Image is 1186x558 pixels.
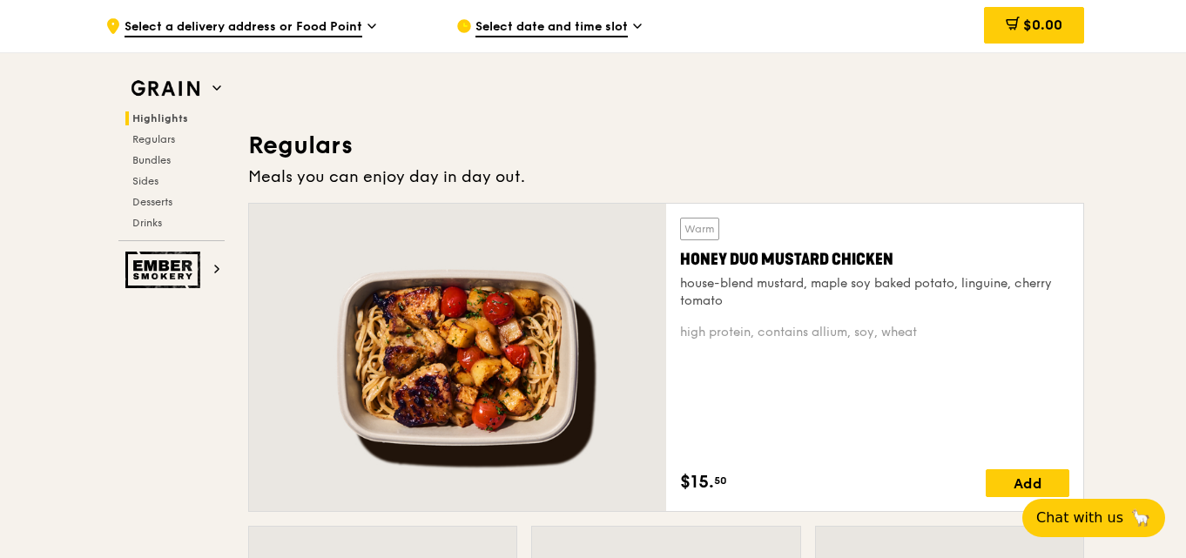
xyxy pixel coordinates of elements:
[248,130,1084,161] h3: Regulars
[125,252,206,288] img: Ember Smokery web logo
[125,73,206,104] img: Grain web logo
[680,218,719,240] div: Warm
[132,175,158,187] span: Sides
[132,112,188,124] span: Highlights
[248,165,1084,189] div: Meals you can enjoy day in day out.
[132,196,172,208] span: Desserts
[1130,508,1151,528] span: 🦙
[714,474,727,487] span: 50
[680,324,1069,341] div: high protein, contains allium, soy, wheat
[475,18,628,37] span: Select date and time slot
[132,217,162,229] span: Drinks
[680,469,714,495] span: $15.
[1023,17,1062,33] span: $0.00
[680,247,1069,272] div: Honey Duo Mustard Chicken
[986,469,1069,497] div: Add
[680,275,1069,310] div: house-blend mustard, maple soy baked potato, linguine, cherry tomato
[125,18,362,37] span: Select a delivery address or Food Point
[132,133,175,145] span: Regulars
[1022,499,1165,537] button: Chat with us🦙
[132,154,171,166] span: Bundles
[1036,508,1123,528] span: Chat with us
